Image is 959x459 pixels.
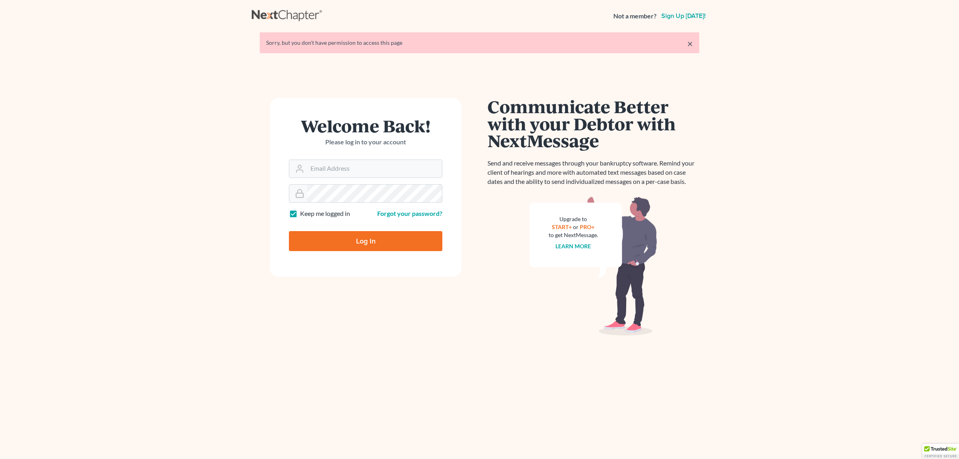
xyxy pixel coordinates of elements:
[573,224,579,230] span: or
[613,12,657,21] strong: Not a member?
[549,215,598,223] div: Upgrade to
[556,243,591,249] a: Learn more
[487,98,699,149] h1: Communicate Better with your Debtor with NextMessage
[687,39,693,48] a: ×
[266,39,693,47] div: Sorry, but you don't have permission to access this page
[549,231,598,239] div: to get NextMessage.
[529,196,657,336] img: nextmessage_bg-59042aed3d76b12b5cd301f8e5b87938c9018125f34e5fa2b7a6b67550977c72.svg
[660,13,707,19] a: Sign up [DATE]!
[922,444,959,459] div: TrustedSite Certified
[289,138,442,147] p: Please log in to your account
[300,209,350,218] label: Keep me logged in
[487,159,699,186] p: Send and receive messages through your bankruptcy software. Remind your client of hearings and mo...
[377,210,442,217] a: Forgot your password?
[289,117,442,134] h1: Welcome Back!
[552,224,572,230] a: START+
[307,160,442,178] input: Email Address
[580,224,595,230] a: PRO+
[289,231,442,251] input: Log In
